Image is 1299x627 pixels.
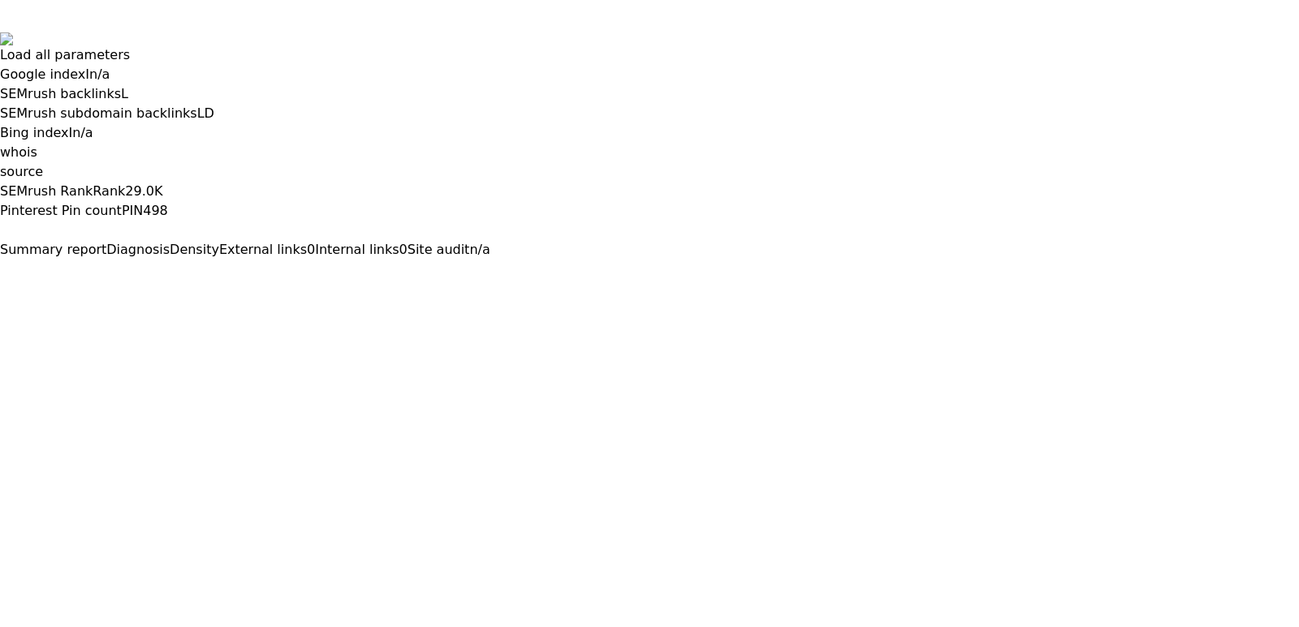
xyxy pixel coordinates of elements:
a: n/a [72,125,93,140]
span: Rank [93,183,125,199]
span: Internal links [315,242,399,257]
a: 29.0K [125,183,162,199]
span: LD [197,105,214,121]
span: 0 [399,242,408,257]
a: Site auditn/a [408,242,490,257]
a: n/a [89,67,110,82]
span: 0 [307,242,315,257]
span: PIN [122,203,143,218]
span: I [85,67,89,82]
span: Diagnosis [106,242,170,257]
span: External links [219,242,307,257]
span: L [121,86,128,101]
span: Site audit [408,242,470,257]
span: Density [170,242,219,257]
span: I [69,125,73,140]
a: 498 [143,203,168,218]
span: n/a [469,242,490,257]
